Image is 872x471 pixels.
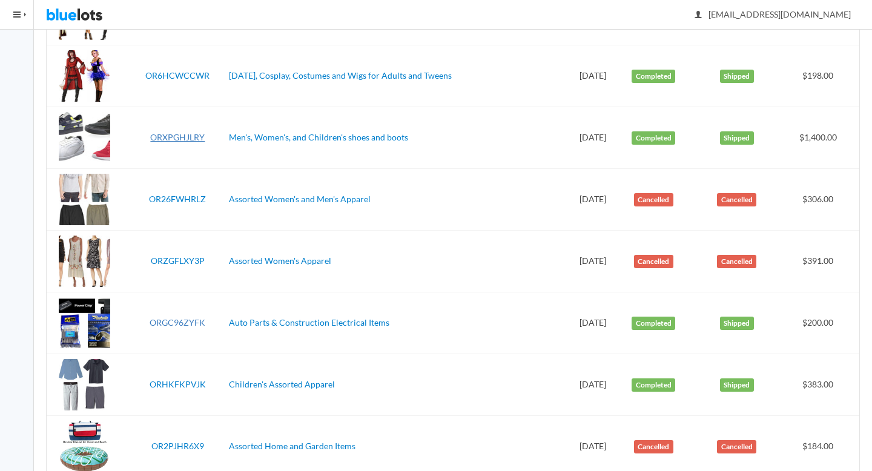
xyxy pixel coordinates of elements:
td: $1,400.00 [784,107,859,169]
td: [DATE] [568,354,618,416]
label: Completed [632,131,675,145]
a: Assorted Women's Apparel [229,255,331,266]
label: Shipped [720,70,754,83]
a: [DATE], Cosplay, Costumes and Wigs for Adults and Tweens [229,70,452,81]
label: Completed [632,70,675,83]
a: ORZGFLXY3P [151,255,205,266]
td: [DATE] [568,169,618,231]
label: Completed [632,317,675,330]
label: Cancelled [717,193,756,206]
a: Assorted Women's and Men's Apparel [229,194,371,204]
a: OR2PJHR6X9 [151,441,204,451]
a: Assorted Home and Garden Items [229,441,355,451]
a: ORHKFKPVJK [150,379,206,389]
td: [DATE] [568,107,618,169]
td: [DATE] [568,231,618,292]
td: $198.00 [784,45,859,107]
label: Shipped [720,317,754,330]
label: Shipped [720,131,754,145]
a: ORGC96ZYFK [150,317,205,328]
a: Auto Parts & Construction Electrical Items [229,317,389,328]
td: [DATE] [568,292,618,354]
td: $200.00 [784,292,859,354]
td: $391.00 [784,231,859,292]
ion-icon: person [692,10,704,21]
td: $306.00 [784,169,859,231]
label: Cancelled [717,440,756,453]
label: Cancelled [634,440,673,453]
label: Completed [632,378,675,392]
label: Cancelled [634,255,673,268]
td: $383.00 [784,354,859,416]
a: Men's, Women's, and Children's shoes and boots [229,132,408,142]
a: OR6HCWCCWR [145,70,210,81]
a: Children's Assorted Apparel [229,379,335,389]
label: Cancelled [634,193,673,206]
label: Shipped [720,378,754,392]
td: [DATE] [568,45,618,107]
span: [EMAIL_ADDRESS][DOMAIN_NAME] [695,9,851,19]
a: ORXPGHJLRY [150,132,205,142]
a: OR26FWHRLZ [149,194,206,204]
label: Cancelled [717,255,756,268]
